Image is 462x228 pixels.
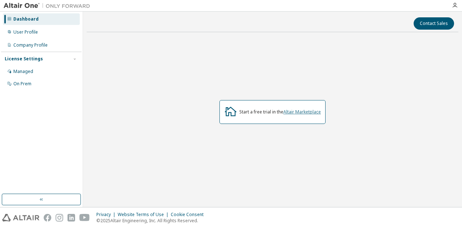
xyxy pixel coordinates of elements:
[79,214,90,221] img: youtube.svg
[96,218,208,224] p: © 2025 Altair Engineering, Inc. All Rights Reserved.
[414,17,454,30] button: Contact Sales
[171,212,208,218] div: Cookie Consent
[118,212,171,218] div: Website Terms of Use
[13,81,31,87] div: On Prem
[96,212,118,218] div: Privacy
[239,109,321,115] div: Start a free trial in the
[13,29,38,35] div: User Profile
[13,42,48,48] div: Company Profile
[13,16,39,22] div: Dashboard
[2,214,39,221] img: altair_logo.svg
[4,2,94,9] img: Altair One
[13,69,33,74] div: Managed
[56,214,63,221] img: instagram.svg
[283,109,321,115] a: Altair Marketplace
[67,214,75,221] img: linkedin.svg
[44,214,51,221] img: facebook.svg
[5,56,43,62] div: License Settings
